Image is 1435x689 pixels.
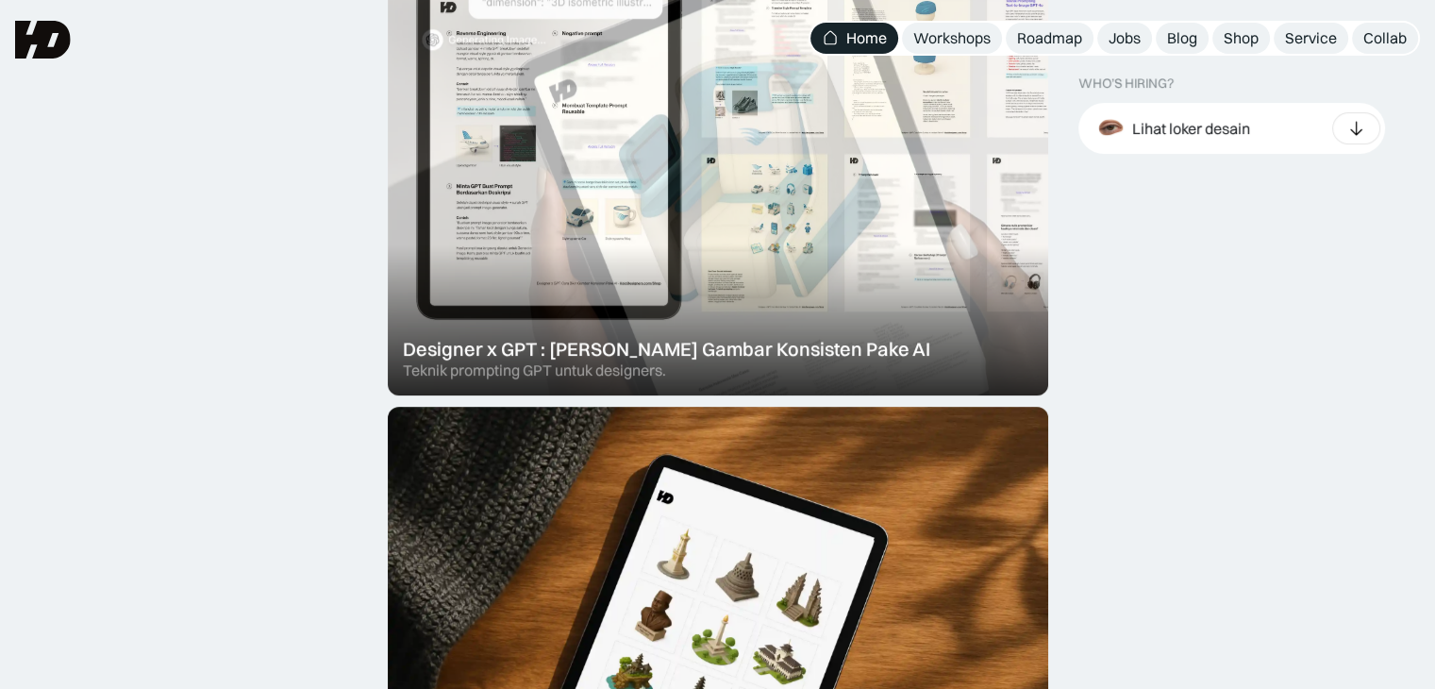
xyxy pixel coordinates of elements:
[1097,23,1152,54] a: Jobs
[1156,23,1209,54] a: Blog
[1285,28,1337,48] div: Service
[846,28,887,48] div: Home
[810,23,898,54] a: Home
[1274,23,1348,54] a: Service
[1006,23,1093,54] a: Roadmap
[913,28,991,48] div: Workshops
[1109,28,1141,48] div: Jobs
[1167,28,1197,48] div: Blog
[902,23,1002,54] a: Workshops
[1132,118,1250,138] div: Lihat loker desain
[1352,23,1418,54] a: Collab
[1078,76,1174,92] div: WHO’S HIRING?
[1017,28,1082,48] div: Roadmap
[1212,23,1270,54] a: Shop
[1224,28,1259,48] div: Shop
[1363,28,1407,48] div: Collab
